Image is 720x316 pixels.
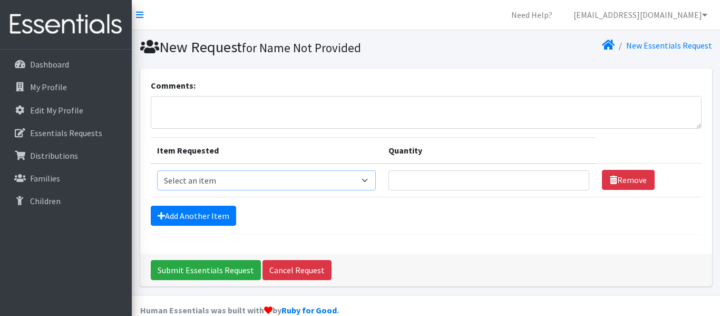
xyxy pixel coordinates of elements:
a: Children [4,190,128,212]
p: Dashboard [30,59,69,70]
h1: New Request [140,38,422,56]
p: Families [30,173,60,184]
p: My Profile [30,82,67,92]
a: New Essentials Request [626,40,712,51]
a: Edit My Profile [4,100,128,121]
th: Quantity [382,137,596,164]
p: Edit My Profile [30,105,83,116]
a: Dashboard [4,54,128,75]
img: HumanEssentials [4,7,128,42]
a: My Profile [4,76,128,98]
a: Distributions [4,145,128,166]
a: Essentials Requests [4,122,128,143]
a: [EMAIL_ADDRESS][DOMAIN_NAME] [565,4,716,25]
a: Remove [602,170,655,190]
input: Submit Essentials Request [151,260,261,280]
p: Essentials Requests [30,128,102,138]
strong: Human Essentials was built with by . [140,305,339,315]
a: Add Another Item [151,206,236,226]
p: Distributions [30,150,78,161]
a: Need Help? [503,4,561,25]
a: Cancel Request [262,260,332,280]
small: for Name Not Provided [242,40,361,55]
a: Families [4,168,128,189]
label: Comments: [151,79,196,92]
th: Item Requested [151,137,382,164]
p: Children [30,196,61,206]
a: Ruby for Good [281,305,337,315]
